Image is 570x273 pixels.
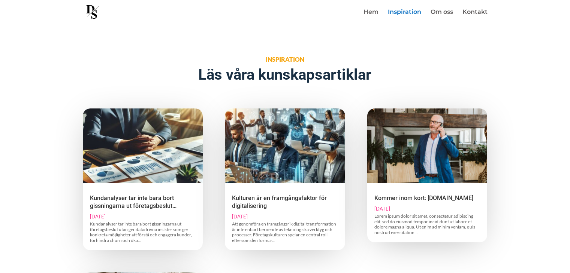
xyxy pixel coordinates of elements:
a: Inspiration [388,9,421,24]
span: [DATE] [232,214,248,220]
span: [DATE] [374,206,390,212]
a: Kulturen är en framgångsfaktor för digitalisering [232,194,327,209]
span: INSPIRATION [266,56,304,63]
a: Kundanalyser tar inte bara bort gissningarna ut företagsbeslut… [90,194,177,209]
span: Läs våra kunskapsartiklar [198,66,371,83]
img: Daniel Snygg AB [84,3,101,21]
a: Kontakt [462,9,488,24]
a: Kommer inom kort: [DOMAIN_NAME] [374,194,473,202]
p: Kundanalyser tar inte bara bort gissningarna ut företagsbeslut utan ger datadrivna insikter som g... [90,221,196,243]
img: Kommer inom kort: Gigport.se [367,108,488,183]
img: Kundanalyser tar inte bara bort gissningarna ut företagsbeslut… [82,108,203,183]
span: [DATE] [90,214,106,220]
a: Hem [364,9,379,24]
p: Lorem ipsum dolor sit amet, consectetur adipiscing elit, sed do eiusmod tempor incididunt ut labo... [374,214,480,235]
p: Att genomföra en framgångsrik digital transformation är inte enbart beroende av teknologiska verk... [232,221,338,243]
img: Kulturen är en framgångsfaktor för digitalisering [224,108,345,183]
a: Om oss [431,9,453,24]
